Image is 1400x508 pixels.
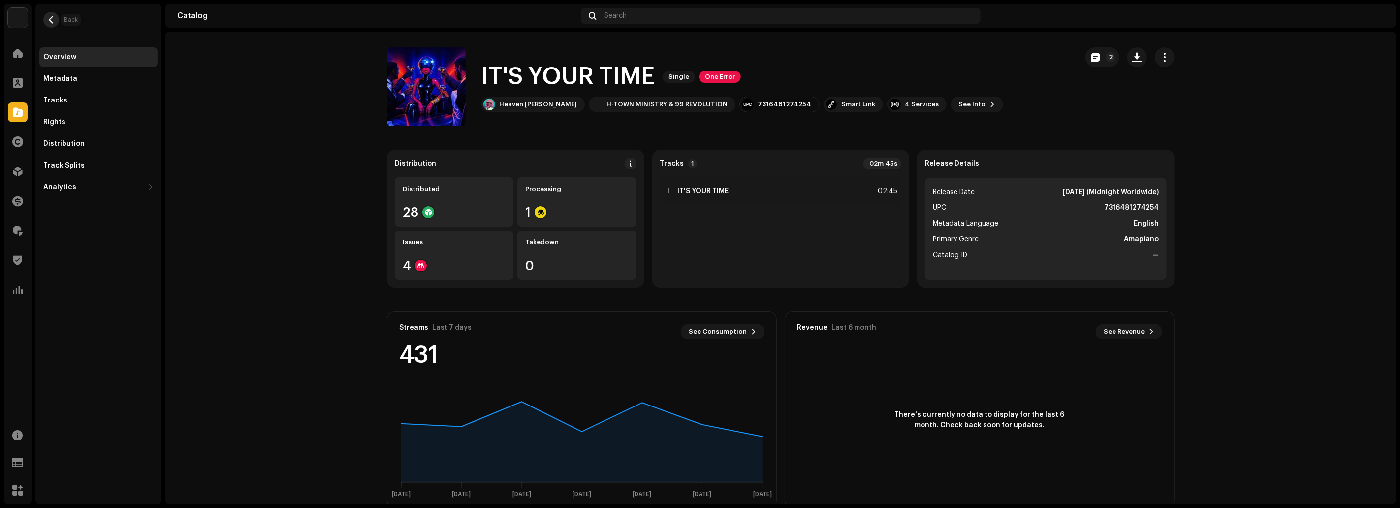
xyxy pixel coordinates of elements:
div: Streams [399,324,428,332]
div: Revenue [797,324,827,332]
div: H-TOWN MINISTRY & 99 REVOLUTION [606,101,728,108]
div: Distributed [403,185,506,193]
span: Search [604,12,627,20]
div: Track Splits [43,162,85,169]
text: [DATE] [693,491,712,498]
div: Last 6 month [831,324,876,332]
div: Distribution [395,160,436,168]
span: See Info [958,95,986,114]
div: Processing [525,185,628,193]
div: 4 Services [905,101,939,108]
img: bad81f1d-86be-4990-bf55-ee06247ebad3 [591,99,603,110]
button: 2 [1085,47,1119,67]
span: One Error [699,71,741,83]
strong: Release Details [925,160,979,168]
div: Tracks [43,97,67,104]
div: Smart Link [841,101,875,108]
span: Release Date [933,186,975,198]
div: Takedown [525,238,628,246]
span: UPC [933,202,946,214]
div: Metadata [43,75,77,83]
text: [DATE] [452,491,471,498]
img: 0029baec-73b5-4e5b-bf6f-b72015a23c67 [8,8,28,28]
re-m-nav-dropdown: Analytics [39,177,158,197]
span: See Consumption [689,322,747,341]
strong: 7316481274254 [1104,202,1159,214]
button: See Revenue [1096,324,1162,339]
re-m-nav-item: Tracks [39,91,158,110]
strong: Amapiano [1124,234,1159,245]
div: Rights [43,118,65,126]
re-m-nav-item: Distribution [39,134,158,154]
strong: Tracks [660,160,684,168]
span: Single [663,71,695,83]
text: [DATE] [512,491,531,498]
strong: [DATE] (Midnight Worldwide) [1063,186,1159,198]
span: Catalog ID [933,249,967,261]
strong: — [1152,249,1159,261]
span: See Revenue [1104,322,1145,341]
span: There's currently no data to display for the last 6 month. Check back soon for updates. [891,410,1068,431]
re-m-nav-item: Metadata [39,69,158,89]
re-m-nav-item: Overview [39,47,158,67]
div: 7316481274254 [758,101,811,108]
img: 77cc3158-a3d8-4e05-b989-3b4f8fd5cb3f [1368,8,1384,24]
button: See Consumption [681,324,764,339]
img: b78bf310-51d6-4100-84a5-67fa6aa23683 [483,99,495,110]
text: [DATE] [633,491,651,498]
div: 02m 45s [863,158,901,169]
div: Issues [403,238,506,246]
div: 02:45 [876,185,897,197]
div: Overview [43,53,76,61]
div: Analytics [43,183,76,191]
text: [DATE] [392,491,411,498]
span: Primary Genre [933,234,979,245]
div: Last 7 days [432,324,472,332]
strong: IT'S YOUR TIME [678,187,729,195]
p-badge: 1 [688,159,697,168]
span: Metadata Language [933,218,998,230]
button: See Info [951,97,1003,112]
text: [DATE] [753,491,772,498]
re-m-nav-item: Rights [39,112,158,132]
div: Distribution [43,140,85,148]
strong: English [1134,218,1159,230]
div: Heaven [PERSON_NAME] [499,101,577,108]
h1: IT'S YOUR TIME [481,61,655,93]
re-m-nav-item: Track Splits [39,156,158,175]
text: [DATE] [573,491,591,498]
div: Catalog [177,12,577,20]
p-badge: 2 [1106,52,1115,62]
